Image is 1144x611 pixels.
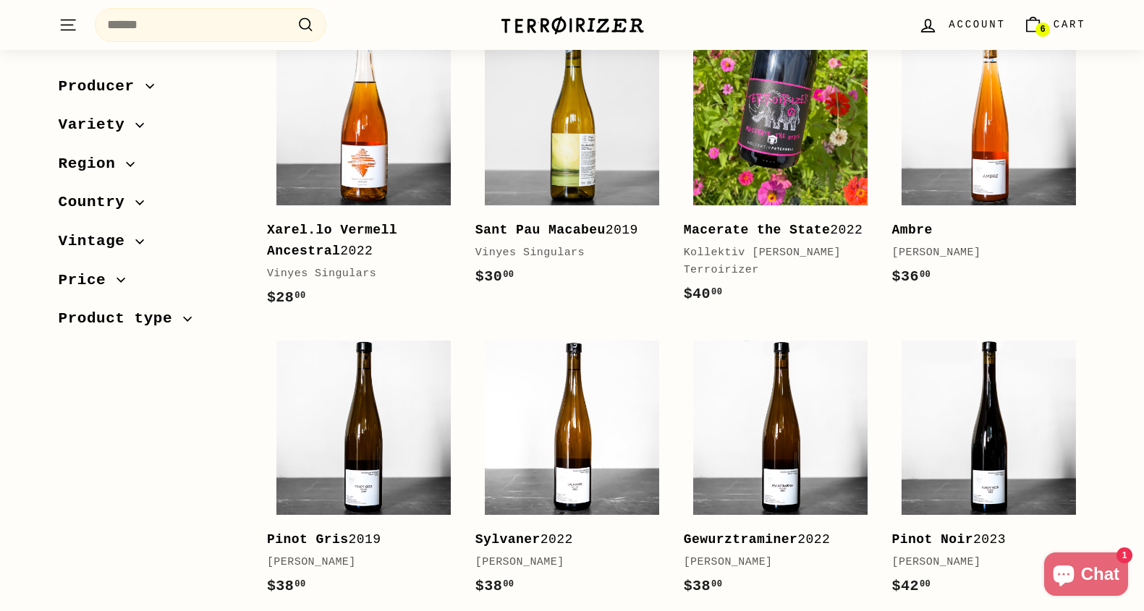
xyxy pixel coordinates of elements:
span: $36 [892,268,931,285]
div: Vinyes Singulars [267,265,446,283]
span: $38 [684,578,723,594]
span: Country [59,191,136,215]
a: Xarel.lo Vermell Ancestral2022Vinyes Singulars [267,22,461,324]
a: Sant Pau Macabeu2019Vinyes Singulars [475,22,669,303]
b: Gewurztraminer [684,532,798,547]
div: [PERSON_NAME] [892,244,1072,262]
span: Price [59,268,117,293]
sup: 00 [920,270,931,280]
b: Macerate the State [684,223,831,237]
button: Producer [59,71,244,110]
sup: 00 [503,579,514,589]
span: Product type [59,307,184,332]
span: $38 [475,578,514,594]
div: [PERSON_NAME] [684,554,863,571]
sup: 00 [711,287,722,297]
span: Vintage [59,229,136,254]
div: 2019 [475,220,655,241]
span: Account [949,17,1005,33]
sup: 00 [711,579,722,589]
div: 2022 [267,220,446,262]
span: Cart [1054,17,1086,33]
button: Product type [59,304,244,343]
b: Sylvaner [475,532,541,547]
div: 2023 [892,529,1072,550]
div: Vinyes Singulars [475,244,655,262]
a: Account [910,4,1014,46]
span: $42 [892,578,931,594]
div: [PERSON_NAME] [475,554,655,571]
button: Price [59,265,244,304]
a: Ambre [PERSON_NAME] [892,22,1086,303]
button: Country [59,187,244,226]
b: Sant Pau Macabeu [475,223,606,237]
sup: 00 [295,291,305,301]
div: [PERSON_NAME] [892,554,1072,571]
button: Vintage [59,226,244,265]
span: Producer [59,74,145,99]
span: Variety [59,114,136,138]
a: Cart [1014,4,1095,46]
span: 6 [1040,25,1045,35]
span: Region [59,152,127,176]
div: [PERSON_NAME] [267,554,446,571]
a: Macerate the State2022Kollektiv [PERSON_NAME] Terroirizer [684,22,878,320]
sup: 00 [295,579,305,589]
button: Region [59,148,244,187]
inbox-online-store-chat: Shopify online store chat [1040,552,1132,599]
b: Pinot Gris [267,532,349,547]
span: $28 [267,289,306,306]
b: Ambre [892,223,933,237]
div: 2022 [684,529,863,550]
div: 2022 [684,220,863,241]
sup: 00 [920,579,931,589]
div: 2022 [475,529,655,550]
div: 2019 [267,529,446,550]
sup: 00 [503,270,514,280]
b: Xarel.lo Vermell Ancestral [267,223,397,258]
span: $30 [475,268,514,285]
span: $40 [684,286,723,302]
b: Pinot Noir [892,532,974,547]
button: Variety [59,110,244,149]
div: Kollektiv [PERSON_NAME] Terroirizer [684,244,863,279]
span: $38 [267,578,306,594]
